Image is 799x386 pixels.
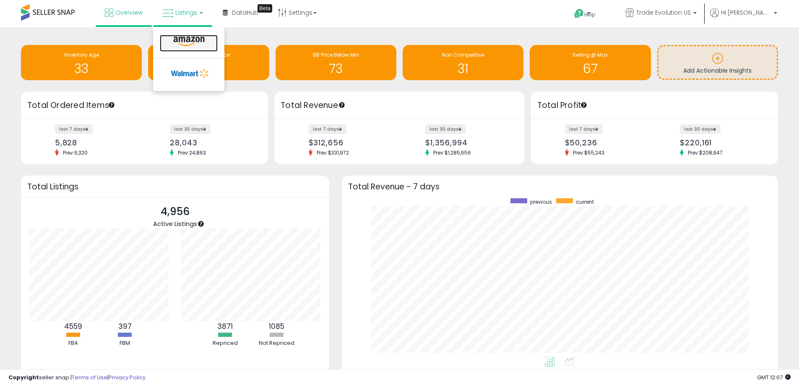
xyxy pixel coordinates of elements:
[573,51,608,58] span: Selling @ Max
[721,8,771,17] span: Hi [PERSON_NAME]
[175,8,197,17] span: Listings
[55,124,93,134] label: last 7 days
[276,45,396,80] a: BB Price Below Min 73
[115,8,143,17] span: Overview
[309,124,346,134] label: last 7 days
[338,101,346,109] div: Tooltip anchor
[530,198,552,205] span: previous
[170,124,211,134] label: last 30 days
[48,339,99,347] div: FBA
[118,321,132,331] b: 397
[425,124,466,134] label: last 30 days
[197,220,205,228] div: Tooltip anchor
[100,339,150,347] div: FBM
[187,51,230,58] span: Needs to Reprice
[567,2,612,27] a: Help
[403,45,523,80] a: Non Competitive 31
[217,321,233,331] b: 3871
[565,138,648,147] div: $50,236
[309,138,393,147] div: $312,656
[27,100,262,111] h3: Total Ordered Items
[534,62,646,76] h1: 67
[680,124,721,134] label: last 30 days
[27,184,323,190] h3: Total Listings
[109,373,146,381] a: Privacy Policy
[429,149,475,156] span: Prev: $1,285,656
[569,149,609,156] span: Prev: $55,243
[281,100,518,111] h3: Total Revenue
[25,62,138,76] h1: 33
[574,8,584,19] i: Get Help
[8,373,39,381] strong: Copyright
[348,184,772,190] h3: Total Revenue - 7 days
[658,46,777,79] a: Add Actionable Insights
[252,339,302,347] div: Not Repriced
[530,45,651,80] a: Selling @ Max 67
[170,138,253,147] div: 28,043
[21,45,142,80] a: Inventory Age 33
[108,101,115,109] div: Tooltip anchor
[152,62,265,76] h1: 1981
[565,124,603,134] label: last 7 days
[407,62,519,76] h1: 31
[580,101,588,109] div: Tooltip anchor
[684,149,727,156] span: Prev: $208,947
[757,373,791,381] span: 2025-09-17 12:07 GMT
[683,66,752,75] span: Add Actionable Insights
[232,8,258,17] span: DataHub
[64,51,99,58] span: Inventory Age
[280,62,392,76] h1: 73
[258,4,272,13] div: Tooltip anchor
[576,198,594,205] span: current
[312,149,353,156] span: Prev: $331,972
[148,45,269,80] a: Needs to Reprice 1981
[584,11,596,18] span: Help
[269,321,284,331] b: 1085
[153,219,197,228] span: Active Listings
[64,321,82,331] b: 4559
[442,51,484,58] span: Non Competitive
[537,100,772,111] h3: Total Profit
[200,339,250,347] div: Repriced
[636,8,691,17] span: Trade Evolution US
[680,138,763,147] div: $220,161
[8,374,146,382] div: seller snap | |
[313,51,359,58] span: BB Price Below Min
[55,138,138,147] div: 5,828
[425,138,510,147] div: $1,356,994
[72,373,107,381] a: Terms of Use
[59,149,92,156] span: Prev: 6,320
[174,149,210,156] span: Prev: 24,863
[710,8,777,27] a: Hi [PERSON_NAME]
[153,204,197,220] p: 4,956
